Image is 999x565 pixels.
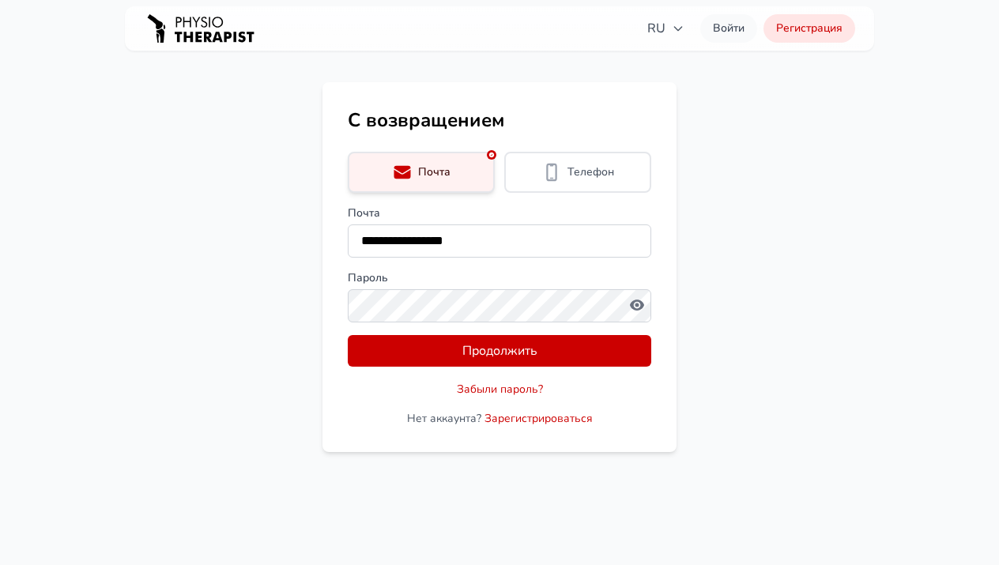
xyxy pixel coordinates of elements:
[763,14,855,43] a: Регистрация
[700,14,757,43] a: Войти
[348,107,651,133] h1: С возвращением
[348,335,651,367] button: Продолжить
[348,270,651,286] label: Пароль
[144,6,258,51] img: PHYSIOTHERAPISTRU logo
[484,411,593,426] a: Зарегистрироваться
[647,19,684,38] span: RU
[418,164,450,180] span: Почта
[457,382,543,397] button: Забыли пароль?
[638,13,694,44] button: RU
[348,411,651,427] p: Нет аккаунта?
[348,205,651,221] label: Почта
[567,164,614,180] span: Телефон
